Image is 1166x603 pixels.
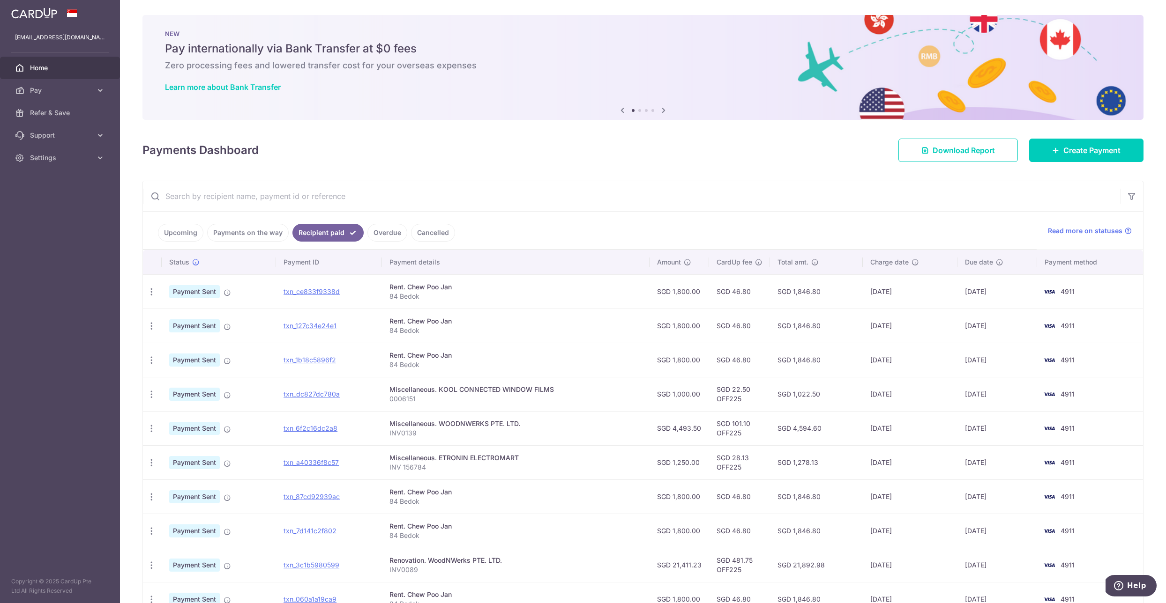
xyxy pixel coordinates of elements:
a: txn_6f2c16dc2a8 [284,424,337,432]
span: Status [169,257,189,267]
span: 4911 [1061,458,1075,466]
td: [DATE] [863,377,957,411]
span: CardUp fee [717,257,752,267]
span: 4911 [1061,527,1075,535]
td: [DATE] [957,514,1037,548]
span: Payment Sent [169,353,220,367]
td: SGD 1,800.00 [650,343,709,377]
td: SGD 28.13 OFF225 [709,445,770,479]
p: 84 Bedok [389,531,642,540]
td: [DATE] [863,445,957,479]
span: Payment Sent [169,559,220,572]
p: 84 Bedok [389,326,642,335]
td: [DATE] [957,479,1037,514]
div: Rent. Chew Poo Jan [389,522,642,531]
h5: Pay internationally via Bank Transfer at $0 fees [165,41,1121,56]
a: Overdue [367,224,407,242]
td: [DATE] [957,548,1037,582]
td: SGD 46.80 [709,514,770,548]
td: SGD 4,594.60 [770,411,863,445]
div: Miscellaneous. WOODNWERKS PTE. LTD. [389,419,642,428]
input: Search by recipient name, payment id or reference [143,181,1121,211]
td: [DATE] [863,274,957,309]
a: txn_3c1b5980599 [284,561,339,569]
span: 4911 [1061,322,1075,330]
img: Bank Card [1040,491,1059,502]
span: Pay [30,86,92,95]
div: Rent. Chew Poo Jan [389,590,642,599]
a: Download Report [898,139,1018,162]
td: SGD 1,846.80 [770,274,863,309]
img: Bank transfer banner [142,15,1144,120]
td: [DATE] [863,411,957,445]
td: SGD 1,278.13 [770,445,863,479]
td: SGD 46.80 [709,479,770,514]
span: 4911 [1061,493,1075,500]
p: INV0139 [389,428,642,438]
img: Bank Card [1040,559,1059,571]
p: [EMAIL_ADDRESS][DOMAIN_NAME] [15,33,105,42]
h4: Payments Dashboard [142,142,259,159]
a: txn_127c34e24e1 [284,322,336,330]
img: Bank Card [1040,286,1059,297]
span: 4911 [1061,424,1075,432]
span: Support [30,131,92,140]
p: 84 Bedok [389,497,642,506]
th: Payment details [382,250,649,274]
div: Miscellaneous. ETRONIN ELECTROMART [389,453,642,463]
td: SGD 1,846.80 [770,479,863,514]
img: Bank Card [1040,457,1059,468]
td: SGD 1,000.00 [650,377,709,411]
div: Rent. Chew Poo Jan [389,282,642,292]
span: Payment Sent [169,456,220,469]
p: INV 156784 [389,463,642,472]
td: [DATE] [863,548,957,582]
td: SGD 46.80 [709,274,770,309]
div: Rent. Chew Poo Jan [389,316,642,326]
td: SGD 46.80 [709,309,770,343]
span: Amount [657,257,681,267]
td: SGD 481.75 OFF225 [709,548,770,582]
img: Bank Card [1040,320,1059,331]
td: SGD 1,250.00 [650,445,709,479]
td: SGD 101.10 OFF225 [709,411,770,445]
span: Read more on statuses [1048,226,1122,235]
td: [DATE] [863,514,957,548]
a: txn_060a1a19ca9 [284,595,336,603]
td: [DATE] [957,309,1037,343]
a: txn_dc827dc780a [284,390,340,398]
td: [DATE] [957,377,1037,411]
p: INV0089 [389,565,642,574]
td: [DATE] [957,411,1037,445]
td: SGD 1,800.00 [650,514,709,548]
th: Payment method [1037,250,1143,274]
span: 4911 [1061,390,1075,398]
td: SGD 4,493.50 [650,411,709,445]
a: Recipient paid [292,224,364,242]
a: Create Payment [1029,139,1144,162]
span: Payment Sent [169,388,220,401]
span: Payment Sent [169,524,220,537]
td: SGD 22.50 OFF225 [709,377,770,411]
span: 4911 [1061,356,1075,364]
td: [DATE] [957,343,1037,377]
img: Bank Card [1040,423,1059,434]
span: Due date [965,257,993,267]
td: SGD 1,800.00 [650,479,709,514]
td: SGD 21,411.23 [650,548,709,582]
span: Create Payment [1063,145,1121,156]
img: Bank Card [1040,525,1059,537]
span: 4911 [1061,561,1075,569]
h6: Zero processing fees and lowered transfer cost for your overseas expenses [165,60,1121,71]
span: Payment Sent [169,285,220,298]
div: Rent. Chew Poo Jan [389,487,642,497]
a: Cancelled [411,224,455,242]
p: 84 Bedok [389,292,642,301]
td: [DATE] [863,343,957,377]
p: 84 Bedok [389,360,642,369]
th: Payment ID [276,250,382,274]
td: [DATE] [863,479,957,514]
a: Read more on statuses [1048,226,1132,235]
p: 0006151 [389,394,642,404]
